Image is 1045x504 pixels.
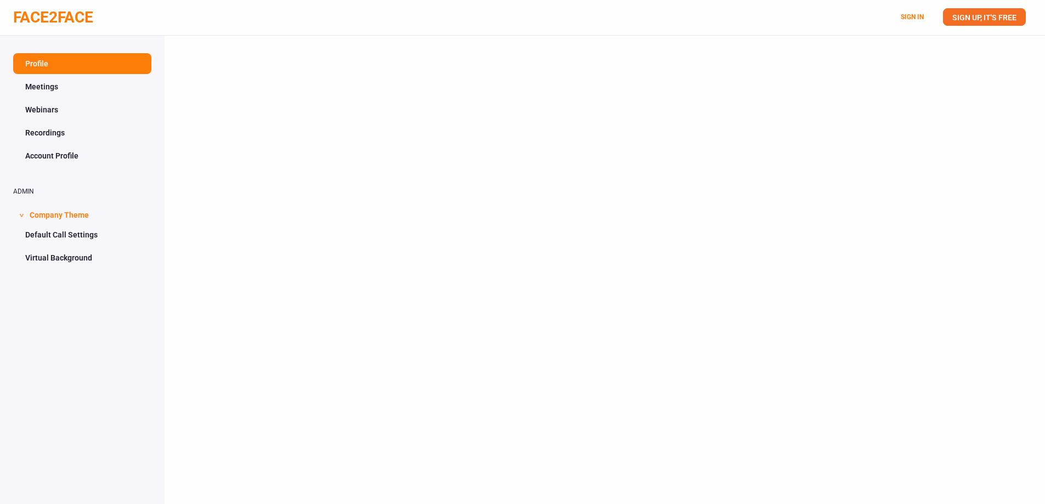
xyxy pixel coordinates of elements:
[13,8,93,26] a: FACE2FACE
[30,203,89,224] span: Company Theme
[13,188,151,195] h2: ADMIN
[13,224,151,245] a: Default Call Settings
[901,13,924,21] a: SIGN IN
[943,8,1026,26] a: SIGN UP, IT'S FREE
[13,247,151,268] a: Virtual Background
[13,76,151,97] a: Meetings
[16,213,27,217] span: >
[13,122,151,143] a: Recordings
[13,145,151,166] a: Account Profile
[13,53,151,74] a: Profile
[13,99,151,120] a: Webinars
